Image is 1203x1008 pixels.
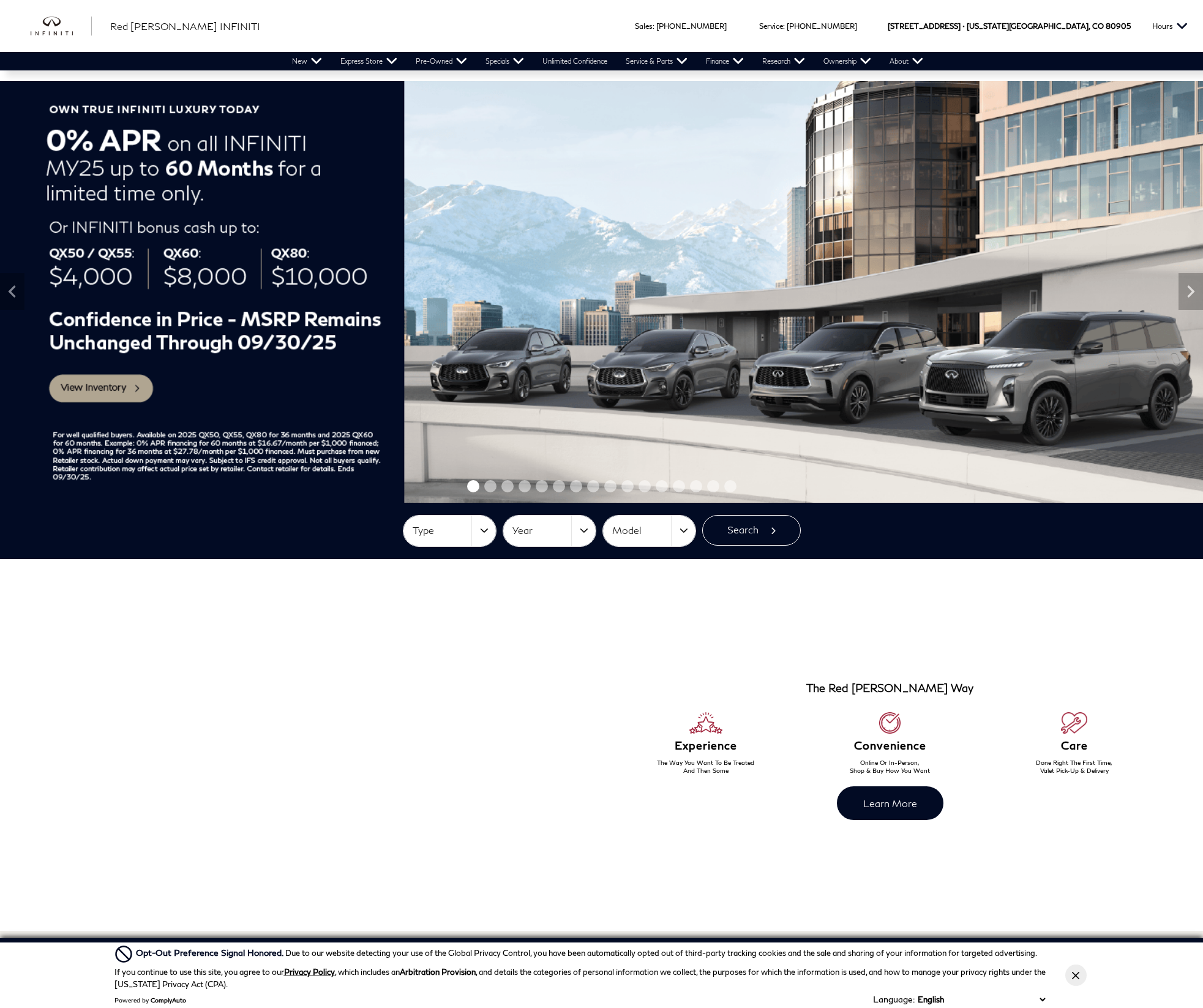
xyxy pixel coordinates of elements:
span: : [783,21,785,31]
a: Specials [476,52,533,70]
a: ComplyAuto [151,996,186,1004]
a: infiniti [31,17,92,36]
span: Go to slide 9 [604,480,616,492]
span: Go to slide 4 [519,480,531,492]
span: Go to slide 15 [707,480,719,492]
a: Finance [697,52,753,70]
a: [PHONE_NUMBER] [656,21,727,31]
span: Type [413,521,471,541]
span: Model [612,521,671,541]
span: Red [PERSON_NAME] INFINITI [110,20,260,32]
button: Year [503,516,596,546]
button: Model [603,516,695,546]
span: Go to slide 14 [690,480,702,492]
button: Close Button [1065,965,1087,986]
a: Pre-Owned [407,52,476,70]
span: Go to slide 1 [467,480,479,492]
span: Opt-Out Preference Signal Honored . [136,947,285,958]
span: Go to slide 13 [673,480,685,492]
a: Express Store [331,52,407,70]
a: Unlimited Confidence [533,52,616,70]
span: Go to slide 10 [621,480,634,492]
span: Done Right The First Time, Valet Pick-Up & Delivery [1036,759,1112,774]
a: Privacy Policy [284,967,335,977]
a: Red [PERSON_NAME] INFINITI [110,19,260,34]
span: Year [512,521,571,541]
a: New [283,52,331,70]
span: Go to slide 11 [639,480,651,492]
a: Research [753,52,814,70]
h3: The Red [PERSON_NAME] Way [806,682,973,694]
p: If you continue to use this site, you agree to our , which includes an , and details the categori... [114,967,1046,989]
span: : [653,21,654,31]
a: Service & Parts [616,52,697,70]
img: INFINITI [31,17,92,36]
span: Go to slide 3 [501,480,514,492]
div: Language: [873,995,915,1004]
span: Go to slide 7 [570,480,582,492]
h6: Care [982,740,1166,752]
span: Go to slide 6 [553,480,565,492]
a: Learn More [837,786,943,820]
span: The Way You Want To Be Treated And Then Some [657,759,754,774]
a: [PHONE_NUMBER] [787,21,857,31]
div: Powered by [114,996,186,1004]
a: Ownership [814,52,880,70]
select: Language Select [915,993,1048,1006]
a: About [880,52,932,70]
strong: Arbitration Provision [400,967,476,977]
div: Due to our website detecting your use of the Global Privacy Control, you have been automatically ... [136,946,1037,960]
div: Next [1179,273,1203,310]
button: Search [702,515,801,546]
span: Go to slide 2 [484,480,497,492]
span: Sales [635,21,653,31]
nav: Main Navigation [283,52,932,70]
h6: Convenience [798,740,982,752]
span: Go to slide 5 [536,480,548,492]
span: Service [759,21,783,31]
a: [STREET_ADDRESS] • [US_STATE][GEOGRAPHIC_DATA], CO 80905 [888,21,1131,31]
h6: Experience [614,740,798,752]
span: Go to slide 16 [724,480,736,492]
span: Go to slide 12 [656,480,668,492]
span: Go to slide 8 [587,480,599,492]
span: Online Or In-Person, Shop & Buy How You Want [850,759,930,774]
button: Type [403,516,496,546]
